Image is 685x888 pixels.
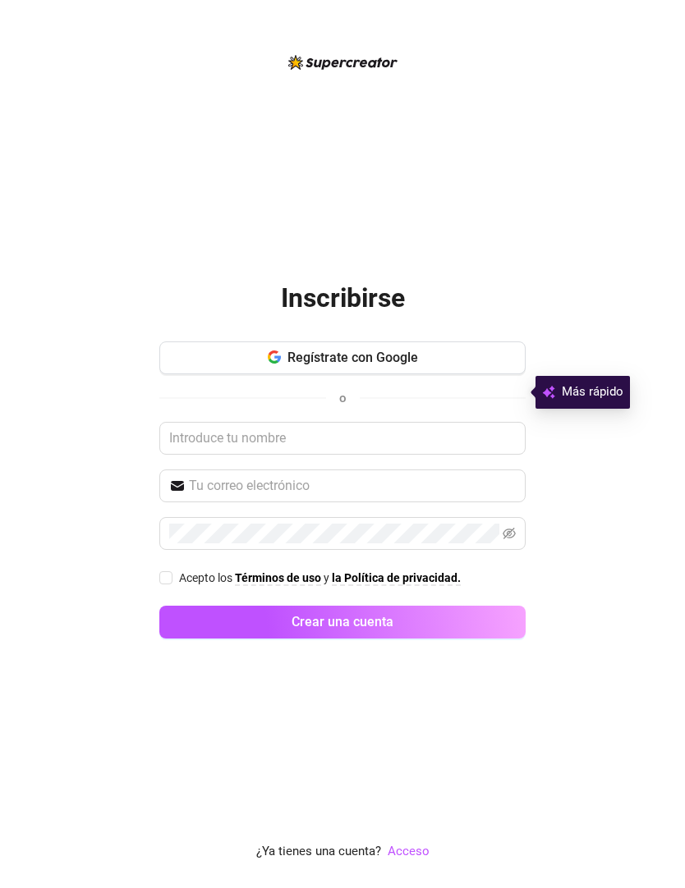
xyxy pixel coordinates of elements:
[159,341,526,374] button: Regístrate con Google
[324,571,329,584] font: y
[235,571,321,584] font: Términos de uso
[542,382,555,402] img: svg%3e
[287,350,418,365] font: Regístrate con Google
[288,55,398,70] img: logo-BBDzfeDw.svg
[179,571,232,584] font: Acepto los
[388,844,430,858] font: Acceso
[256,844,381,858] font: ¿Ya tienes una cuenta?
[332,571,461,584] font: la Política de privacidad.
[388,842,430,862] a: Acceso
[189,476,516,496] input: Tu correo electrónico
[281,282,405,314] font: Inscribirse
[339,391,347,405] font: o
[159,422,526,455] input: Introduce tu nombre
[159,606,526,639] button: Crear una cuenta
[292,614,393,629] font: Crear una cuenta
[235,571,321,586] a: Términos de uso
[562,384,623,399] font: Más rápido
[332,571,461,586] a: la Política de privacidad.
[503,527,516,540] span: invisible para los ojos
